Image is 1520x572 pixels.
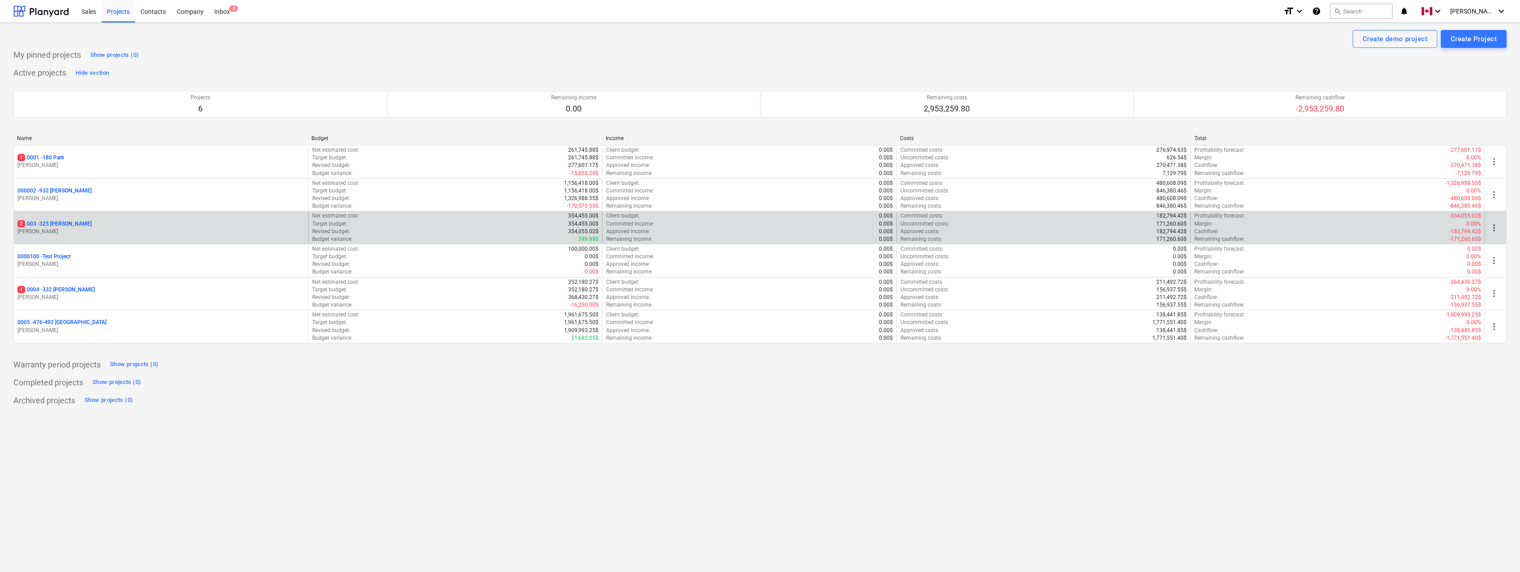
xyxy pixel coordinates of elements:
[900,278,943,286] p: Committed costs :
[1173,245,1187,253] p: 0.00$
[1194,253,1213,260] p: Margin :
[1466,319,1481,326] p: 0.00%
[606,311,640,319] p: Client budget :
[879,146,893,154] p: 0.00$
[312,294,350,301] p: Revised budget :
[564,319,599,326] p: 1,961,675.50$
[900,154,949,162] p: Uncommitted costs :
[879,327,893,334] p: 0.00$
[1449,162,1481,169] p: -270,471.38$
[879,260,893,268] p: 0.00$
[606,245,640,253] p: Client budget :
[879,294,893,301] p: 0.00$
[1330,4,1393,19] button: Search
[1156,294,1187,301] p: 211,492.72$
[1156,195,1187,202] p: 480,608.09$
[879,278,893,286] p: 0.00$
[1449,228,1481,235] p: -182,794.42$
[606,301,653,309] p: Remaining income :
[568,146,599,154] p: 261,745.88$
[17,220,305,235] div: 2003 -325 [PERSON_NAME][PERSON_NAME]
[1467,260,1481,268] p: 0.00$
[1450,8,1495,15] span: [PERSON_NAME]
[1194,135,1482,141] div: Total
[312,245,359,253] p: Net estimated cost :
[606,268,653,276] p: Remaining income :
[1449,301,1481,309] p: -156,937.55$
[17,286,25,293] span: 1
[312,187,347,195] p: Target budget :
[17,162,305,169] p: [PERSON_NAME]
[1432,6,1443,17] i: keyboard_arrow_down
[191,94,210,102] p: Projects
[568,154,599,162] p: 261,745.88$
[1363,33,1427,45] div: Create demo project
[108,358,161,372] button: Show projects (0)
[312,253,347,260] p: Target budget :
[17,253,305,268] div: 0000100 -Test Project[PERSON_NAME]
[312,154,347,162] p: Target budget :
[1194,154,1213,162] p: Margin :
[551,94,596,102] p: Remaining income
[879,212,893,220] p: 0.00$
[17,286,305,301] div: 10004 -332 [PERSON_NAME][PERSON_NAME]
[568,286,599,294] p: 352,180.27$
[900,179,943,187] p: Committed costs :
[879,245,893,253] p: 0.00$
[1456,170,1481,177] p: -7,129.79$
[191,103,210,114] p: 6
[900,162,939,169] p: Approved costs :
[312,179,359,187] p: Net estimated cost :
[1173,260,1187,268] p: 0.00$
[900,245,943,253] p: Committed costs :
[1194,260,1219,268] p: Cashflow :
[568,220,599,228] p: 354,455.00$
[1445,334,1481,342] p: -1,771,551.40$
[900,334,942,342] p: Remaining costs :
[606,220,654,228] p: Committed income :
[900,235,942,243] p: Remaining costs :
[879,154,893,162] p: 0.00$
[606,228,650,235] p: Approved income :
[879,162,893,169] p: 0.00$
[1466,253,1481,260] p: 0.00%
[1489,156,1499,167] span: more_vert
[17,154,64,162] p: 0001 - 180 Park
[585,260,599,268] p: 0.00$
[571,334,599,342] p: 51,682.25$
[312,301,352,309] p: Budget variance :
[879,202,893,210] p: 0.00$
[73,66,111,80] button: Hide section
[1194,179,1245,187] p: Profitability forecast :
[568,294,599,301] p: 368,430.27$
[312,260,350,268] p: Revised budget :
[1194,311,1245,319] p: Profitability forecast :
[1194,319,1213,326] p: Margin :
[1194,334,1245,342] p: Remaining cashflow :
[1167,154,1187,162] p: 626.54$
[1156,187,1187,195] p: 846,380.46$
[570,170,599,177] p: -15,855.29$
[1194,294,1219,301] p: Cashflow :
[564,311,599,319] p: 1,961,675.50$
[1156,286,1187,294] p: 156,937.55$
[900,268,942,276] p: Remaining costs :
[312,278,359,286] p: Net estimated cost :
[900,311,943,319] p: Committed costs :
[1312,6,1321,17] i: Knowledge base
[90,376,143,390] button: Show projects (0)
[585,253,599,260] p: 0.00$
[1156,228,1187,235] p: 182,794.42$
[900,260,939,268] p: Approved costs :
[1353,30,1437,48] button: Create demo project
[1156,311,1187,319] p: 138,441.85$
[1194,162,1219,169] p: Cashflow :
[13,68,66,78] p: Active projects
[312,170,352,177] p: Budget variance :
[924,103,970,114] p: 2,953,259.80
[1156,278,1187,286] p: 211,492.72$
[1334,8,1341,15] span: search
[900,327,939,334] p: Approved costs :
[606,253,654,260] p: Committed income :
[1156,301,1187,309] p: 156,937.55$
